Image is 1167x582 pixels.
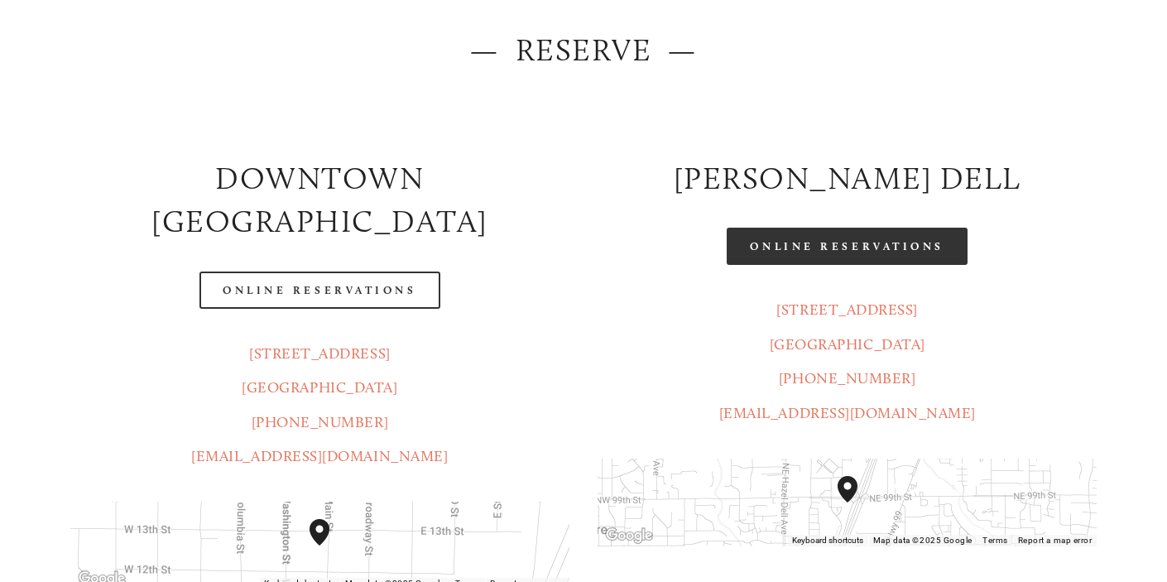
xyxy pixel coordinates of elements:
[719,404,976,422] a: [EMAIL_ADDRESS][DOMAIN_NAME]
[199,272,439,309] a: Online Reservations
[249,344,391,363] a: [STREET_ADDRESS]
[598,156,1097,200] h2: [PERSON_NAME] DELL
[982,536,1008,545] a: Terms
[252,413,389,431] a: [PHONE_NUMBER]
[191,447,448,465] a: [EMAIL_ADDRESS][DOMAIN_NAME]
[770,335,925,354] a: [GEOGRAPHIC_DATA]
[838,476,877,529] div: Amaro's Table 816 Northeast 98th Circle Vancouver, WA, 98665, United States
[242,378,397,397] a: [GEOGRAPHIC_DATA]
[70,156,569,243] h2: Downtown [GEOGRAPHIC_DATA]
[779,369,916,387] a: [PHONE_NUMBER]
[310,519,349,572] div: Amaro's Table 1220 Main Street vancouver, United States
[792,535,863,546] button: Keyboard shortcuts
[602,525,656,546] a: Open this area in Google Maps (opens a new window)
[873,536,972,545] span: Map data ©2025 Google
[1018,536,1093,545] a: Report a map error
[727,228,967,265] a: Online Reservations
[602,525,656,546] img: Google
[776,301,918,319] a: [STREET_ADDRESS]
